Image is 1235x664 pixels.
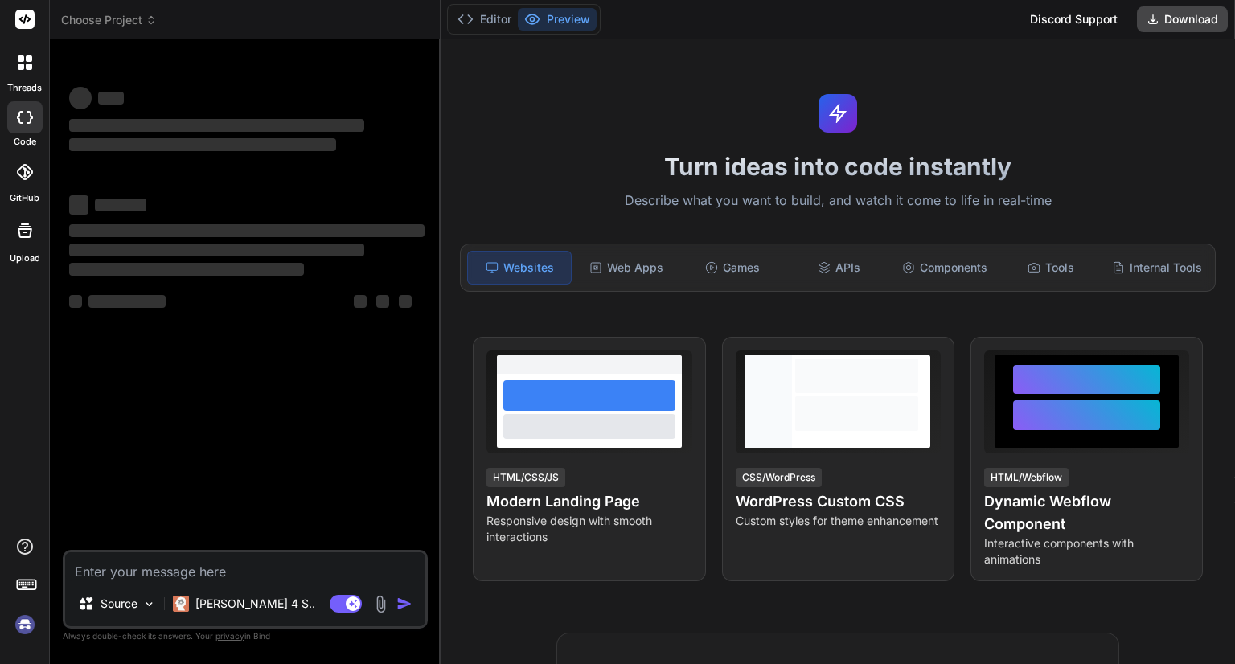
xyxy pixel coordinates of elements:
span: ‌ [69,138,336,151]
h4: Modern Landing Page [486,490,691,513]
div: Tools [999,251,1102,285]
img: Claude 4 Sonnet [173,596,189,612]
span: ‌ [354,295,367,308]
label: Upload [10,252,40,265]
div: Web Apps [575,251,678,285]
div: APIs [787,251,890,285]
label: threads [7,81,42,95]
span: ‌ [95,199,146,211]
div: HTML/Webflow [984,468,1069,487]
label: GitHub [10,191,39,205]
span: ‌ [69,263,304,276]
div: Games [681,251,784,285]
p: Source [101,596,137,612]
button: Editor [451,8,518,31]
span: ‌ [69,295,82,308]
span: ‌ [69,224,425,237]
h4: Dynamic Webflow Component [984,490,1189,535]
label: code [14,135,36,149]
span: privacy [215,631,244,641]
span: ‌ [69,119,364,132]
img: attachment [371,595,390,613]
p: Describe what you want to build, and watch it come to life in real-time [450,191,1225,211]
img: icon [396,596,412,612]
span: Choose Project [61,12,157,28]
p: Always double-check its answers. Your in Bind [63,629,428,644]
div: Components [893,251,996,285]
img: Pick Models [142,597,156,611]
h1: Turn ideas into code instantly [450,152,1225,181]
p: Interactive components with animations [984,535,1189,568]
div: CSS/WordPress [736,468,822,487]
p: Responsive design with smooth interactions [486,513,691,545]
button: Download [1137,6,1228,32]
span: ‌ [98,92,124,105]
span: ‌ [69,195,88,215]
p: Custom styles for theme enhancement [736,513,941,529]
div: HTML/CSS/JS [486,468,565,487]
h4: WordPress Custom CSS [736,490,941,513]
div: Internal Tools [1106,251,1208,285]
span: ‌ [69,244,364,256]
button: Preview [518,8,597,31]
div: Discord Support [1020,6,1127,32]
p: [PERSON_NAME] 4 S.. [195,596,315,612]
span: ‌ [69,87,92,109]
div: Websites [467,251,572,285]
span: ‌ [399,295,412,308]
img: signin [11,611,39,638]
span: ‌ [88,295,166,308]
span: ‌ [376,295,389,308]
